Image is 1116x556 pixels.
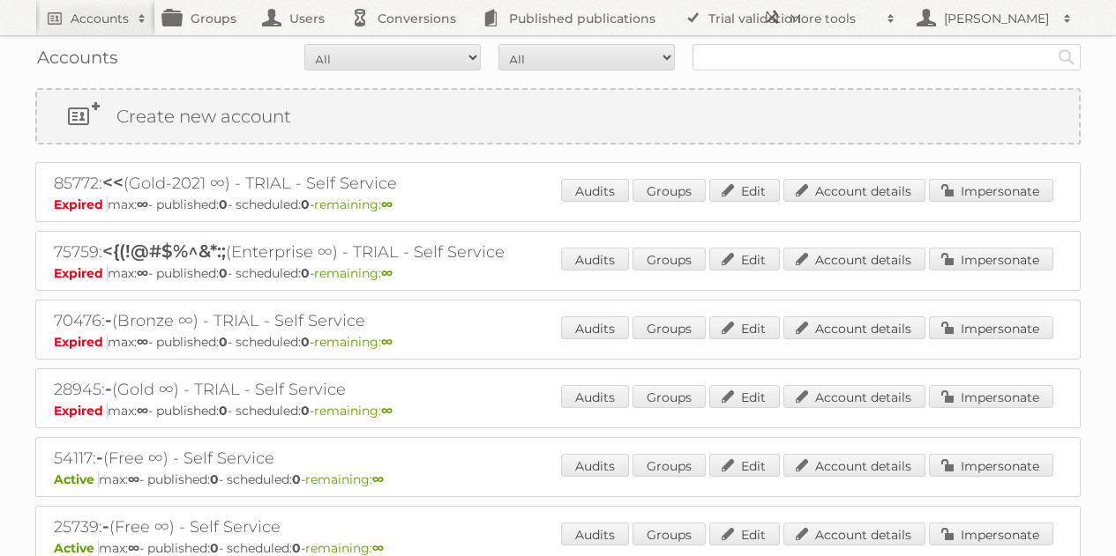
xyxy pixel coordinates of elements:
strong: ∞ [128,471,139,487]
strong: 0 [219,334,228,350]
span: remaining: [314,403,393,419]
strong: 0 [219,403,228,419]
a: Account details [783,179,925,202]
a: Groups [633,179,706,202]
h2: 75759: (Enterprise ∞) - TRIAL - Self Service [54,241,671,263]
span: remaining: [305,471,384,487]
strong: ∞ [381,403,393,419]
p: max: - published: - scheduled: - [54,265,1062,281]
strong: ∞ [137,403,148,419]
strong: 0 [301,403,310,419]
a: Audits [561,316,629,339]
a: Account details [783,523,925,545]
span: Active [54,540,99,556]
h2: More tools [790,10,878,27]
span: Expired [54,334,108,350]
h2: 85772: (Gold-2021 ∞) - TRIAL - Self Service [54,172,671,195]
a: Create new account [37,90,1079,143]
a: Impersonate [929,316,1053,339]
h2: 25739: (Free ∞) - Self Service [54,515,671,538]
p: max: - published: - scheduled: - [54,540,1062,556]
a: Groups [633,385,706,408]
a: Impersonate [929,385,1053,408]
strong: 0 [210,471,219,487]
a: Account details [783,385,925,408]
a: Groups [633,316,706,339]
span: - [102,515,109,537]
strong: ∞ [137,334,148,350]
a: Edit [709,316,780,339]
strong: ∞ [381,265,393,281]
h2: 28945: (Gold ∞) - TRIAL - Self Service [54,378,671,401]
span: Expired [54,196,108,212]
span: remaining: [314,196,393,212]
h2: 54117: (Free ∞) - Self Service [54,447,671,470]
span: Active [54,471,99,487]
a: Groups [633,454,706,477]
h2: Accounts [71,10,129,27]
a: Impersonate [929,248,1053,271]
span: Expired [54,403,108,419]
a: Edit [709,454,780,477]
p: max: - published: - scheduled: - [54,471,1062,487]
span: - [105,309,112,330]
span: << [102,172,124,193]
a: Edit [709,248,780,271]
a: Groups [633,248,706,271]
a: Edit [709,179,780,202]
strong: 0 [292,471,301,487]
strong: ∞ [372,540,384,556]
a: Audits [561,523,629,545]
span: remaining: [305,540,384,556]
strong: 0 [219,265,228,281]
span: - [96,447,103,468]
strong: 0 [301,196,310,212]
a: Audits [561,385,629,408]
p: max: - published: - scheduled: - [54,334,1062,350]
span: - [105,378,112,399]
p: max: - published: - scheduled: - [54,403,1062,419]
strong: 0 [292,540,301,556]
a: Audits [561,454,629,477]
a: Account details [783,316,925,339]
span: remaining: [314,265,393,281]
span: remaining: [314,334,393,350]
strong: 0 [301,265,310,281]
a: Edit [709,385,780,408]
span: <{(!@#$%^&*:; [102,241,226,262]
a: Audits [561,248,629,271]
strong: ∞ [372,471,384,487]
input: Search [1053,44,1080,70]
a: Edit [709,523,780,545]
strong: ∞ [137,196,148,212]
a: Impersonate [929,523,1053,545]
h2: [PERSON_NAME] [940,10,1054,27]
strong: ∞ [137,265,148,281]
strong: 0 [219,196,228,212]
a: Audits [561,179,629,202]
a: Account details [783,248,925,271]
a: Groups [633,523,706,545]
a: Impersonate [929,454,1053,477]
strong: 0 [301,334,310,350]
strong: ∞ [381,196,393,212]
strong: ∞ [128,540,139,556]
p: max: - published: - scheduled: - [54,196,1062,212]
span: Expired [54,265,108,281]
a: Impersonate [929,179,1053,202]
strong: 0 [210,540,219,556]
h2: 70476: (Bronze ∞) - TRIAL - Self Service [54,309,671,332]
strong: ∞ [381,334,393,350]
a: Account details [783,454,925,477]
